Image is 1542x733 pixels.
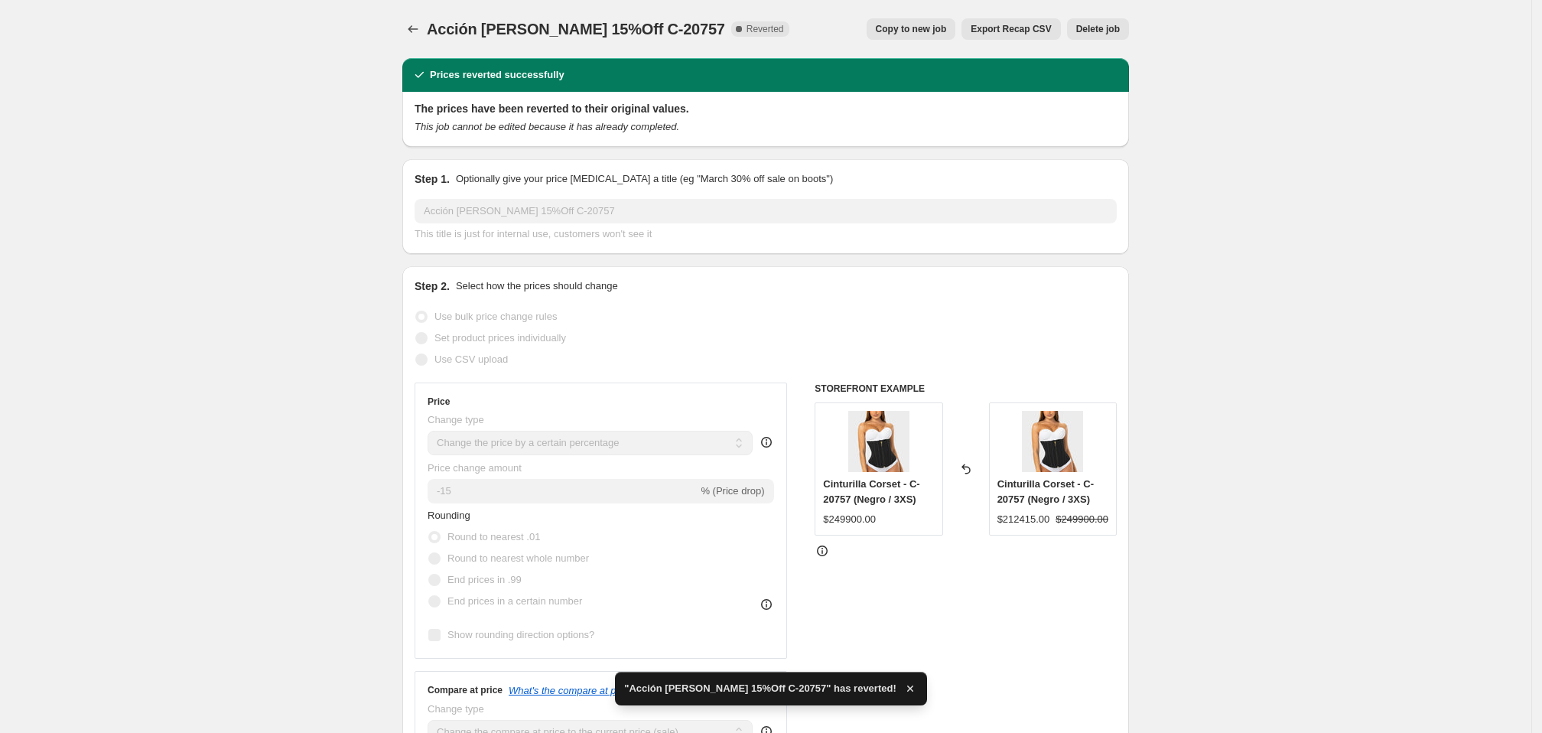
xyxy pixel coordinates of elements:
span: Change type [428,414,484,425]
div: $249900.00 [823,512,876,527]
h2: Step 1. [415,171,450,187]
input: -15 [428,479,698,503]
h2: Prices reverted successfully [430,67,564,83]
button: Copy to new job [867,18,956,40]
button: What's the compare at price? [509,685,638,696]
span: Round to nearest whole number [447,552,589,564]
span: Use CSV upload [434,353,508,365]
span: This title is just for internal use, customers won't see it [415,228,652,239]
span: Reverted [747,23,784,35]
button: Price change jobs [402,18,424,40]
div: help [759,435,774,450]
span: Delete job [1076,23,1120,35]
span: Cinturilla Corset - C-20757 (Negro / 3XS) [997,478,1094,505]
span: Price change amount [428,462,522,474]
img: C20757-N-Frontal_80x.jpg [1022,411,1083,472]
span: Change type [428,703,484,715]
span: End prices in .99 [447,574,522,585]
span: Copy to new job [876,23,947,35]
span: End prices in a certain number [447,595,582,607]
span: Cinturilla Corset - C-20757 (Negro / 3XS) [823,478,919,505]
p: Optionally give your price [MEDICAL_DATA] a title (eg "March 30% off sale on boots") [456,171,833,187]
h3: Compare at price [428,684,503,696]
h6: STOREFRONT EXAMPLE [815,383,1117,395]
h3: Price [428,396,450,408]
input: 30% off holiday sale [415,199,1117,223]
span: "Acción [PERSON_NAME] 15%Off C-20757" has reverted! [624,681,896,696]
span: Acción [PERSON_NAME] 15%Off C-20757 [427,21,725,37]
span: % (Price drop) [701,485,764,497]
i: This job cannot be edited because it has already completed. [415,121,679,132]
span: Rounding [428,510,470,521]
strike: $249900.00 [1056,512,1108,527]
button: Delete job [1067,18,1129,40]
div: $212415.00 [997,512,1050,527]
img: C20757-N-Frontal_80x.jpg [848,411,909,472]
span: Set product prices individually [434,332,566,344]
span: Export Recap CSV [971,23,1051,35]
h2: The prices have been reverted to their original values. [415,101,1117,116]
button: Export Recap CSV [961,18,1060,40]
span: Use bulk price change rules [434,311,557,322]
p: Select how the prices should change [456,279,618,294]
h2: Step 2. [415,279,450,294]
span: Show rounding direction options? [447,629,594,640]
span: Round to nearest .01 [447,531,540,542]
